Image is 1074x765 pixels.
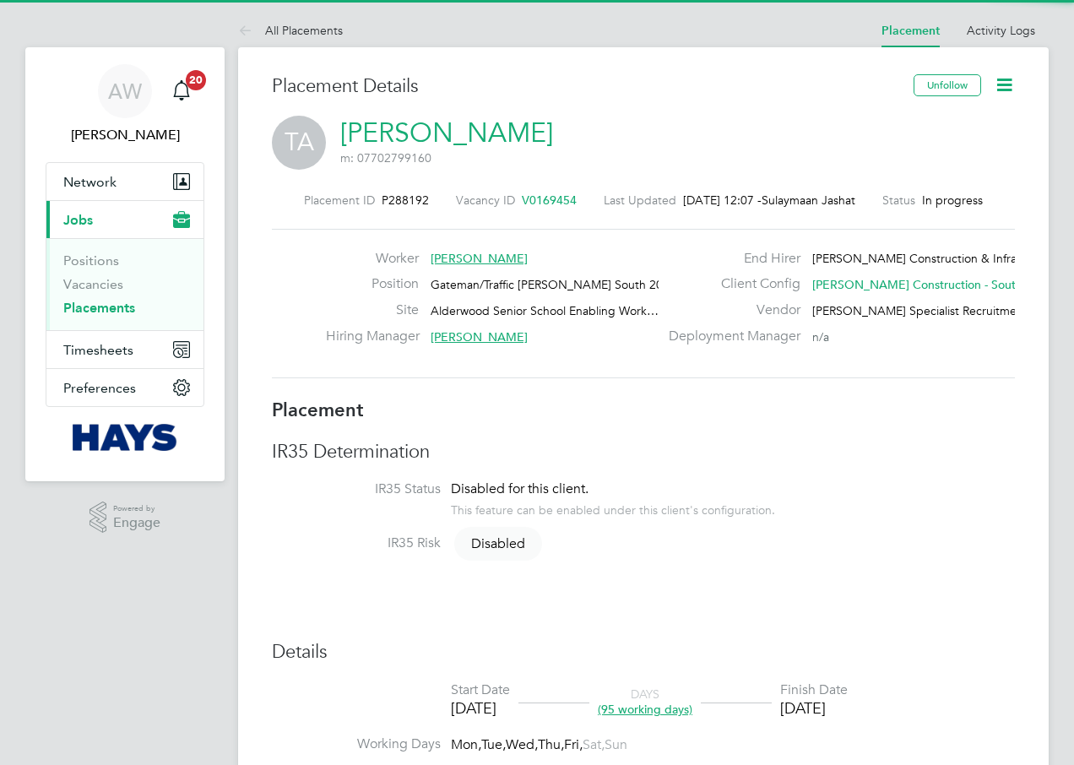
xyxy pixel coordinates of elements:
[538,736,564,753] span: Thu,
[683,193,762,208] span: [DATE] 12:07 -
[506,736,538,753] span: Wed,
[272,534,441,552] label: IR35 Risk
[63,174,117,190] span: Network
[238,23,343,38] a: All Placements
[481,736,506,753] span: Tue,
[25,47,225,481] nav: Main navigation
[967,23,1035,38] a: Activity Logs
[326,250,419,268] label: Worker
[812,329,829,345] span: n/a
[326,301,419,319] label: Site
[659,250,800,268] label: End Hirer
[456,193,515,208] label: Vacancy ID
[340,150,431,165] span: m: 07702799160
[272,440,1015,464] h3: IR35 Determination
[431,329,528,345] span: [PERSON_NAME]
[340,117,553,149] a: [PERSON_NAME]
[46,125,204,145] span: Alan Watts
[431,251,528,266] span: [PERSON_NAME]
[272,735,441,753] label: Working Days
[812,251,1038,266] span: [PERSON_NAME] Construction & Infrast…
[451,736,481,753] span: Mon,
[304,193,375,208] label: Placement ID
[522,193,577,208] span: V0169454
[113,516,160,530] span: Engage
[63,380,136,396] span: Preferences
[326,275,419,293] label: Position
[564,736,583,753] span: Fri,
[881,24,940,38] a: Placement
[46,424,204,451] a: Go to home page
[272,640,1015,665] h3: Details
[431,277,676,292] span: Gateman/Traffic [PERSON_NAME] South 2025
[605,736,627,753] span: Sun
[604,193,676,208] label: Last Updated
[589,686,701,717] div: DAYS
[598,702,692,717] span: (95 working days)
[46,369,203,406] button: Preferences
[812,303,1071,318] span: [PERSON_NAME] Specialist Recruitment Limited
[73,424,178,451] img: hays-logo-retina.png
[186,70,206,90] span: 20
[63,342,133,358] span: Timesheets
[451,498,775,518] div: This feature can be enabled under this client's configuration.
[922,193,983,208] span: In progress
[46,201,203,238] button: Jobs
[882,193,915,208] label: Status
[108,80,142,102] span: AW
[454,527,542,561] span: Disabled
[63,212,93,228] span: Jobs
[272,480,441,498] label: IR35 Status
[272,74,901,99] h3: Placement Details
[431,303,659,318] span: Alderwood Senior School Enabling Work…
[165,64,198,118] a: 20
[583,736,605,753] span: Sat,
[63,300,135,316] a: Placements
[89,502,161,534] a: Powered byEngage
[780,681,848,699] div: Finish Date
[812,277,1022,292] span: [PERSON_NAME] Construction - South
[659,275,800,293] label: Client Config
[382,193,429,208] span: P288192
[272,399,364,421] b: Placement
[46,163,203,200] button: Network
[451,480,589,497] span: Disabled for this client.
[63,252,119,269] a: Positions
[659,301,800,319] label: Vendor
[762,193,855,208] span: Sulaymaan Jashat
[914,74,981,96] button: Unfollow
[272,116,326,170] span: TA
[451,681,510,699] div: Start Date
[46,64,204,145] a: AW[PERSON_NAME]
[326,328,419,345] label: Hiring Manager
[46,238,203,330] div: Jobs
[63,276,123,292] a: Vacancies
[451,698,510,718] div: [DATE]
[659,328,800,345] label: Deployment Manager
[46,331,203,368] button: Timesheets
[113,502,160,516] span: Powered by
[780,698,848,718] div: [DATE]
